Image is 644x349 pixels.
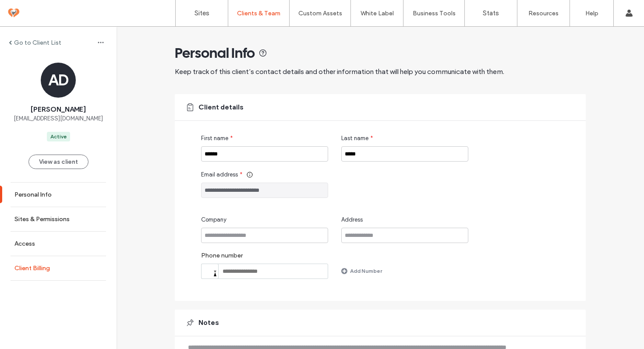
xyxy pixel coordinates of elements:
span: Personal Info [175,44,255,62]
div: AD [41,63,76,98]
label: Custom Assets [298,10,342,17]
label: Sites & Permissions [14,215,70,223]
span: [PERSON_NAME] [31,105,86,114]
label: Access [14,240,35,247]
span: First name [201,134,228,143]
div: Active [50,133,67,141]
label: White Label [361,10,394,17]
label: Help [585,10,598,17]
input: First name [201,146,328,162]
span: [EMAIL_ADDRESS][DOMAIN_NAME] [14,114,103,123]
label: Client Billing [14,264,50,272]
label: Add Number [350,263,382,278]
span: Keep track of this client’s contact details and other information that will help you communicate ... [175,67,504,76]
input: Company [201,228,328,243]
span: Notes [198,318,219,328]
label: Personal Info [14,191,52,198]
span: Email address [201,170,238,179]
input: Address [341,228,468,243]
label: Go to Client List [14,39,61,46]
button: View as client [28,155,88,169]
span: Help [20,6,38,14]
label: Business Tools [413,10,456,17]
span: Company [201,215,226,224]
input: Last name [341,146,468,162]
input: Email address [201,183,328,198]
label: Phone number [201,252,328,264]
span: Last name [341,134,368,143]
label: Stats [483,9,499,17]
label: Resources [528,10,559,17]
span: Client details [198,102,244,112]
label: Sites [195,9,209,17]
label: Clients & Team [237,10,280,17]
span: Address [341,215,363,224]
